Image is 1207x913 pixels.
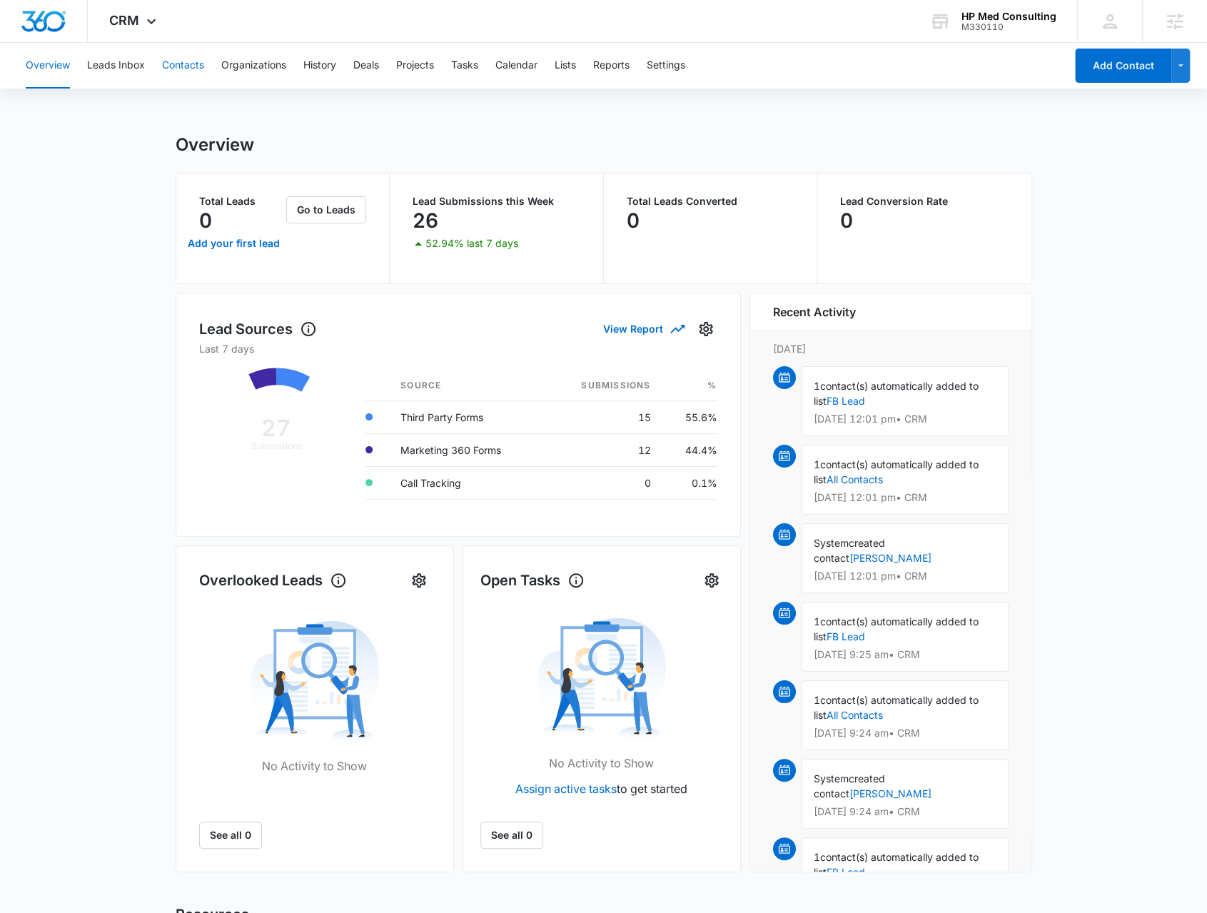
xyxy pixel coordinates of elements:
[109,13,139,28] span: CRM
[199,318,317,340] h1: Lead Sources
[814,694,820,706] span: 1
[814,571,996,581] p: [DATE] 12:01 pm • CRM
[480,822,543,849] a: See all 0
[495,43,537,89] button: Calendar
[814,772,885,799] span: created contact
[647,43,685,89] button: Settings
[549,755,654,772] p: No Activity to Show
[389,433,545,466] td: Marketing 360 Forms
[87,43,145,89] button: Leads Inbox
[389,400,545,433] td: Third Party Forms
[814,728,996,738] p: [DATE] 9:24 am • CRM
[286,203,366,216] a: Go to Leads
[814,807,996,817] p: [DATE] 9:24 am • CRM
[814,851,820,863] span: 1
[814,615,979,642] span: contact(s) automatically added to list
[199,209,212,232] p: 0
[849,787,931,799] a: [PERSON_NAME]
[262,757,367,775] p: No Activity to Show
[814,414,996,424] p: [DATE] 12:01 pm • CRM
[199,341,717,356] p: Last 7 days
[545,400,662,433] td: 15
[176,134,254,156] h1: Overview
[515,780,687,797] p: to get started
[389,466,545,499] td: Call Tracking
[961,22,1056,32] div: account id
[396,43,434,89] button: Projects
[814,851,979,878] span: contact(s) automatically added to list
[814,380,979,407] span: contact(s) automatically added to list
[408,569,430,592] button: Settings
[814,458,820,470] span: 1
[185,226,284,261] a: Add your first lead
[827,473,883,485] a: All Contacts
[773,303,856,321] h6: Recent Activity
[814,493,996,503] p: [DATE] 12:01 pm • CRM
[827,395,865,407] a: FB Lead
[1075,49,1171,83] button: Add Contact
[480,570,585,591] h1: Open Tasks
[199,196,284,206] p: Total Leads
[814,537,885,564] span: created contact
[451,43,478,89] button: Tasks
[286,196,366,223] button: Go to Leads
[413,209,438,232] p: 26
[961,11,1056,22] div: account name
[814,537,849,549] span: System
[695,318,717,341] button: Settings
[199,570,347,591] h1: Overlooked Leads
[814,380,820,392] span: 1
[814,615,820,627] span: 1
[814,458,979,485] span: contact(s) automatically added to list
[827,709,883,721] a: All Contacts
[662,433,717,466] td: 44.4%
[413,196,580,206] p: Lead Submissions this Week
[773,341,1009,356] p: [DATE]
[627,209,640,232] p: 0
[162,43,204,89] button: Contacts
[840,209,853,232] p: 0
[26,43,70,89] button: Overview
[827,866,865,878] a: FB Lead
[814,694,979,721] span: contact(s) automatically added to list
[353,43,379,89] button: Deals
[555,43,576,89] button: Lists
[627,196,794,206] p: Total Leads Converted
[545,370,662,401] th: Submissions
[662,370,717,401] th: %
[303,43,336,89] button: History
[662,466,717,499] td: 0.1%
[515,782,617,796] a: Assign active tasks
[849,552,931,564] a: [PERSON_NAME]
[662,400,717,433] td: 55.6%
[827,630,865,642] a: FB Lead
[545,466,662,499] td: 0
[199,822,262,849] button: See all 0
[814,650,996,660] p: [DATE] 9:25 am • CRM
[545,433,662,466] td: 12
[389,370,545,401] th: Source
[593,43,630,89] button: Reports
[814,772,849,785] span: System
[700,569,723,592] button: Settings
[425,238,518,248] p: 52.94% last 7 days
[221,43,286,89] button: Organizations
[603,316,683,341] button: View Report
[840,196,1009,206] p: Lead Conversion Rate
